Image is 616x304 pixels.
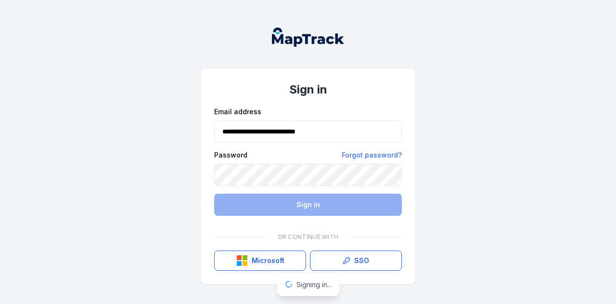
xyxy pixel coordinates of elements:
span: Signing in... [296,280,332,289]
a: SSO [310,251,402,271]
div: Or continue with [214,227,402,247]
label: Password [214,150,247,160]
label: Email address [214,107,261,117]
button: Microsoft [214,251,306,271]
a: Forgot password? [342,150,402,160]
nav: Global [257,27,359,47]
h1: Sign in [214,82,402,97]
